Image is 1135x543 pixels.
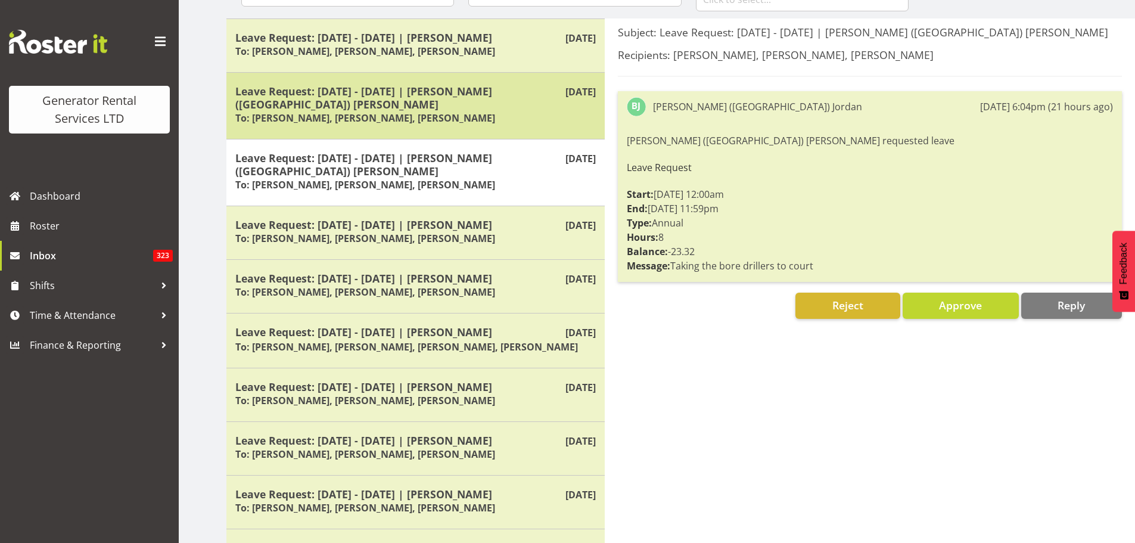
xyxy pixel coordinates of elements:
h6: To: [PERSON_NAME], [PERSON_NAME], [PERSON_NAME] [235,232,495,244]
h6: To: [PERSON_NAME], [PERSON_NAME], [PERSON_NAME] [235,286,495,298]
span: Finance & Reporting [30,336,155,354]
p: [DATE] [565,488,596,502]
span: Approve [939,298,982,312]
h5: Leave Request: [DATE] - [DATE] | [PERSON_NAME] ([GEOGRAPHIC_DATA]) [PERSON_NAME] [235,85,596,111]
img: brendan-jordan2061.jpg [627,97,646,116]
strong: Type: [627,216,652,229]
h5: Leave Request: [DATE] - [DATE] | [PERSON_NAME] [235,272,596,285]
p: [DATE] [565,151,596,166]
span: 323 [153,250,173,262]
div: [PERSON_NAME] ([GEOGRAPHIC_DATA]) [PERSON_NAME] requested leave [DATE] 12:00am [DATE] 11:59pm Ann... [627,131,1113,276]
h5: Leave Request: [DATE] - [DATE] | [PERSON_NAME] [235,325,596,339]
h5: Recipients: [PERSON_NAME], [PERSON_NAME], [PERSON_NAME] [618,48,1122,61]
button: Reject [795,293,900,319]
h5: Leave Request: [DATE] - [DATE] | [PERSON_NAME] [235,218,596,231]
span: Feedback [1118,243,1129,284]
h6: To: [PERSON_NAME], [PERSON_NAME], [PERSON_NAME] [235,45,495,57]
p: [DATE] [565,380,596,395]
h5: Leave Request: [DATE] - [DATE] | [PERSON_NAME] [235,31,596,44]
span: Roster [30,217,173,235]
h5: Leave Request: [DATE] - [DATE] | [PERSON_NAME] [235,488,596,501]
div: [PERSON_NAME] ([GEOGRAPHIC_DATA]) Jordan [653,100,862,114]
h5: Leave Request: [DATE] - [DATE] | [PERSON_NAME] ([GEOGRAPHIC_DATA]) [PERSON_NAME] [235,151,596,178]
span: Time & Attendance [30,306,155,324]
p: [DATE] [565,272,596,286]
h6: To: [PERSON_NAME], [PERSON_NAME], [PERSON_NAME] [235,448,495,460]
p: [DATE] [565,85,596,99]
strong: Hours: [627,231,658,244]
button: Feedback - Show survey [1112,231,1135,312]
strong: Message: [627,259,670,272]
h5: Leave Request: [DATE] - [DATE] | [PERSON_NAME] [235,380,596,393]
div: [DATE] 6:04pm (21 hours ago) [980,100,1113,114]
h6: To: [PERSON_NAME], [PERSON_NAME], [PERSON_NAME] [235,502,495,514]
span: Dashboard [30,187,173,205]
span: Shifts [30,277,155,294]
p: [DATE] [565,434,596,448]
h6: To: [PERSON_NAME], [PERSON_NAME], [PERSON_NAME], [PERSON_NAME] [235,341,578,353]
h6: To: [PERSON_NAME], [PERSON_NAME], [PERSON_NAME] [235,395,495,407]
h5: Leave Request: [DATE] - [DATE] | [PERSON_NAME] [235,434,596,447]
button: Reply [1021,293,1122,319]
h6: To: [PERSON_NAME], [PERSON_NAME], [PERSON_NAME] [235,112,495,124]
strong: End: [627,202,648,215]
h6: To: [PERSON_NAME], [PERSON_NAME], [PERSON_NAME] [235,179,495,191]
strong: Start: [627,188,654,201]
img: Rosterit website logo [9,30,107,54]
div: Generator Rental Services LTD [21,92,158,128]
button: Approve [903,293,1019,319]
h6: Leave Request [627,162,1113,173]
span: Inbox [30,247,153,265]
h5: Subject: Leave Request: [DATE] - [DATE] | [PERSON_NAME] ([GEOGRAPHIC_DATA]) [PERSON_NAME] [618,26,1122,39]
p: [DATE] [565,218,596,232]
strong: Balance: [627,245,668,258]
p: [DATE] [565,325,596,340]
span: Reply [1058,298,1085,312]
span: Reject [832,298,863,312]
p: [DATE] [565,31,596,45]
